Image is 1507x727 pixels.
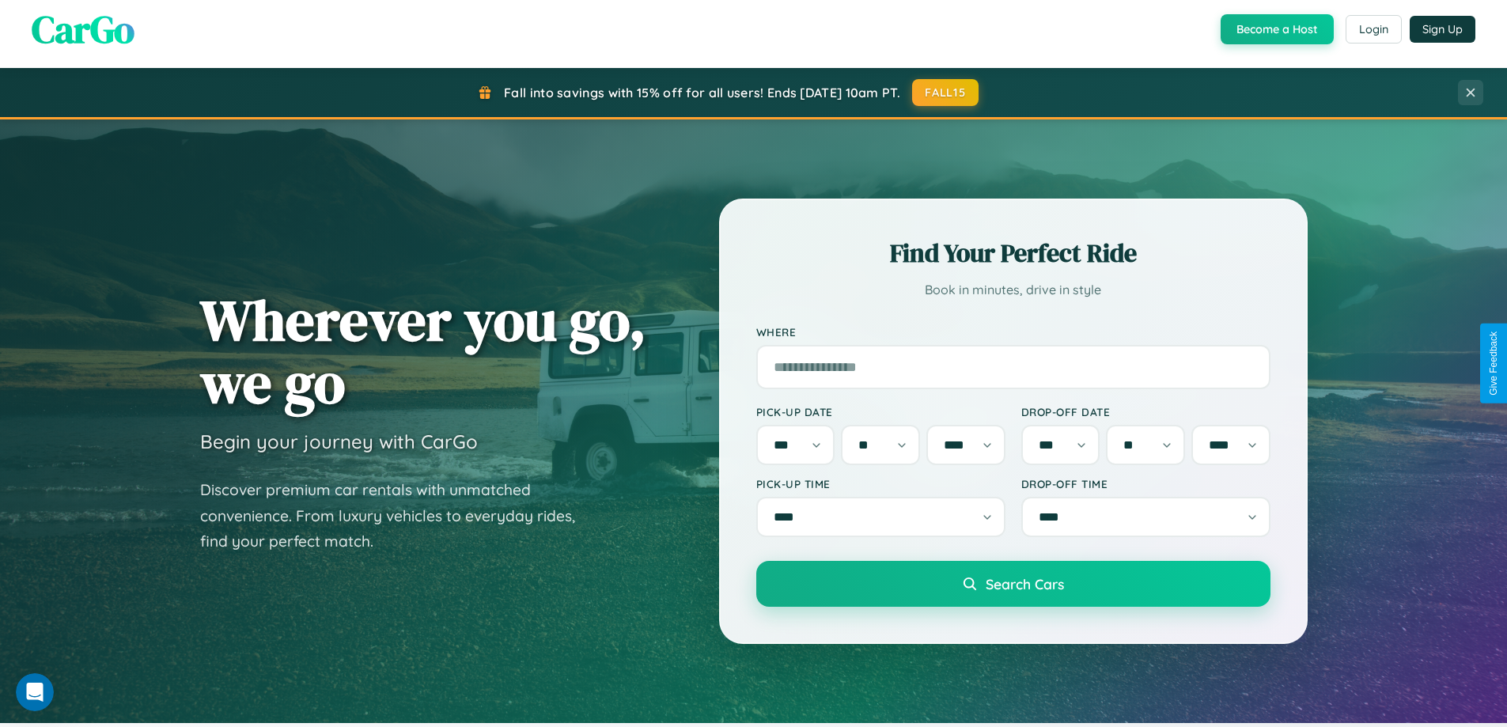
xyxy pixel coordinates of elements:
label: Where [756,325,1270,339]
span: Search Cars [986,575,1064,593]
label: Drop-off Date [1021,405,1270,418]
p: Book in minutes, drive in style [756,278,1270,301]
div: Give Feedback [1488,331,1499,396]
button: Search Cars [756,561,1270,607]
p: Discover premium car rentals with unmatched convenience. From luxury vehicles to everyday rides, ... [200,477,596,555]
h3: Begin your journey with CarGo [200,430,478,453]
iframe: Intercom live chat [16,673,54,711]
h1: Wherever you go, we go [200,289,646,414]
label: Drop-off Time [1021,477,1270,490]
button: Become a Host [1221,14,1334,44]
span: CarGo [32,3,134,55]
button: Sign Up [1410,16,1475,43]
label: Pick-up Date [756,405,1005,418]
label: Pick-up Time [756,477,1005,490]
button: Login [1346,15,1402,44]
h2: Find Your Perfect Ride [756,236,1270,271]
button: FALL15 [912,79,979,106]
span: Fall into savings with 15% off for all users! Ends [DATE] 10am PT. [504,85,900,100]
